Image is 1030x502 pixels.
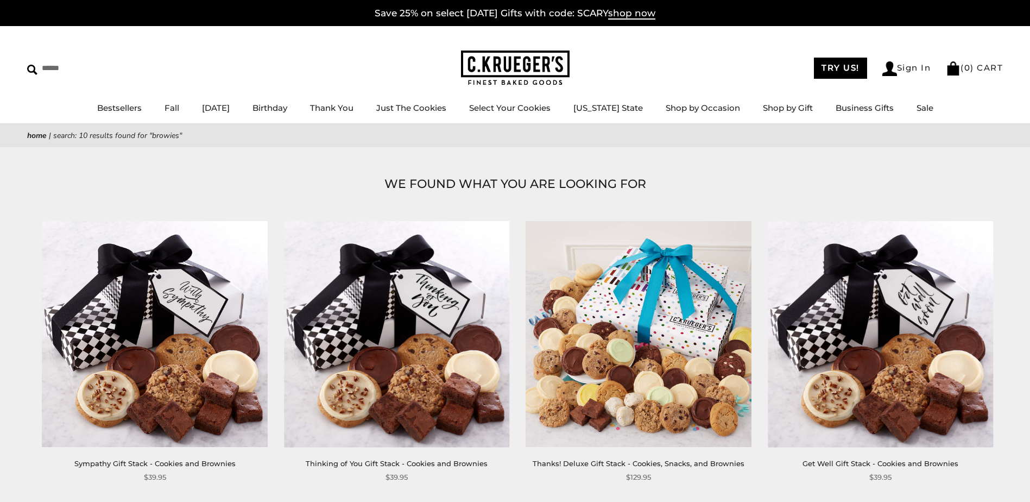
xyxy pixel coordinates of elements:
a: Home [27,130,47,141]
a: Thank You [310,103,353,113]
span: shop now [608,8,655,20]
span: | [49,130,51,141]
img: Search [27,65,37,75]
span: $39.95 [869,472,892,483]
span: $129.95 [626,472,651,483]
a: Sign In [882,61,931,76]
img: Thanks! Deluxe Gift Stack - Cookies, Snacks, and Brownies [526,221,751,447]
nav: breadcrumbs [27,129,1003,142]
a: Fall [165,103,179,113]
a: Thanks! Deluxe Gift Stack - Cookies, Snacks, and Brownies [533,459,744,468]
a: Business Gifts [836,103,894,113]
input: Search [27,60,156,77]
a: Save 25% on select [DATE] Gifts with code: SCARYshop now [375,8,655,20]
span: $39.95 [144,472,166,483]
a: Sale [917,103,933,113]
span: $39.95 [386,472,408,483]
img: Get Well Gift Stack - Cookies and Brownies [768,221,994,447]
a: (0) CART [946,62,1003,73]
a: Bestsellers [97,103,142,113]
a: Select Your Cookies [469,103,551,113]
img: C.KRUEGER'S [461,51,570,86]
a: [US_STATE] State [573,103,643,113]
a: Thinking of You Gift Stack - Cookies and Brownies [306,459,488,468]
img: Sympathy Gift Stack - Cookies and Brownies [42,221,268,447]
img: Bag [946,61,961,76]
a: Sympathy Gift Stack - Cookies and Brownies [74,459,236,468]
span: 0 [964,62,971,73]
a: Birthday [252,103,287,113]
a: Shop by Gift [763,103,813,113]
a: [DATE] [202,103,230,113]
img: Account [882,61,897,76]
img: Thinking of You Gift Stack - Cookies and Brownies [284,221,510,447]
a: Get Well Gift Stack - Cookies and Brownies [802,459,958,468]
h1: WE FOUND WHAT YOU ARE LOOKING FOR [43,174,987,194]
a: Shop by Occasion [666,103,740,113]
span: Search: 10 results found for "browies" [53,130,182,141]
a: TRY US! [814,58,867,79]
a: Just The Cookies [376,103,446,113]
